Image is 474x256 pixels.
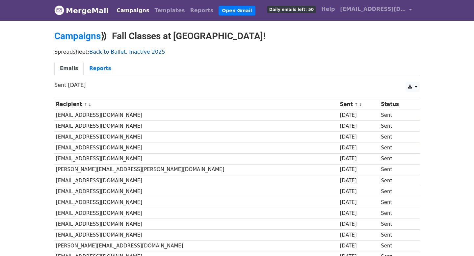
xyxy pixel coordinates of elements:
a: ↑ [84,102,88,107]
a: Reports [188,4,216,17]
div: [DATE] [340,177,378,185]
td: [PERSON_NAME][EMAIL_ADDRESS][PERSON_NAME][DOMAIN_NAME] [54,164,338,175]
td: [EMAIL_ADDRESS][DOMAIN_NAME] [54,219,338,230]
td: [EMAIL_ADDRESS][DOMAIN_NAME] [54,230,338,241]
a: Help [319,3,337,16]
td: Sent [379,110,414,121]
a: Templates [152,4,187,17]
th: Recipient [54,99,338,110]
div: [DATE] [340,242,378,250]
td: [EMAIL_ADDRESS][DOMAIN_NAME] [54,186,338,197]
div: [DATE] [340,231,378,239]
td: [EMAIL_ADDRESS][DOMAIN_NAME] [54,110,338,121]
h2: ⟫ Fall Classes at [GEOGRAPHIC_DATA]! [54,31,420,42]
td: Sent [379,197,414,208]
td: [EMAIL_ADDRESS][DOMAIN_NAME] [54,175,338,186]
div: [DATE] [340,188,378,195]
a: ↓ [359,102,362,107]
div: [DATE] [340,144,378,152]
td: Sent [379,142,414,153]
div: [DATE] [340,210,378,217]
img: MergeMail logo [54,5,64,15]
iframe: Chat Widget [441,224,474,256]
td: Sent [379,153,414,164]
td: [EMAIL_ADDRESS][DOMAIN_NAME] [54,121,338,132]
div: [DATE] [340,220,378,228]
th: Sent [338,99,379,110]
a: Campaigns [54,31,101,41]
div: [DATE] [340,122,378,130]
td: [PERSON_NAME][EMAIL_ADDRESS][DOMAIN_NAME] [54,241,338,251]
a: ↑ [355,102,358,107]
td: Sent [379,132,414,142]
a: Open Gmail [219,6,255,15]
span: [EMAIL_ADDRESS][DOMAIN_NAME] [340,5,406,13]
span: Daily emails left: 50 [267,6,316,13]
td: [EMAIL_ADDRESS][DOMAIN_NAME] [54,197,338,208]
td: Sent [379,230,414,241]
td: [EMAIL_ADDRESS][DOMAIN_NAME] [54,132,338,142]
div: [DATE] [340,112,378,119]
a: Emails [54,62,84,75]
div: [DATE] [340,133,378,141]
td: Sent [379,241,414,251]
a: MergeMail [54,4,109,17]
div: [DATE] [340,199,378,206]
td: Sent [379,208,414,219]
a: Campaigns [114,4,152,17]
td: [EMAIL_ADDRESS][DOMAIN_NAME] [54,153,338,164]
td: Sent [379,121,414,132]
td: [EMAIL_ADDRESS][DOMAIN_NAME] [54,142,338,153]
td: Sent [379,186,414,197]
a: ↓ [88,102,92,107]
th: Status [379,99,414,110]
p: Spreadsheet: [54,48,420,55]
a: Daily emails left: 50 [264,3,319,16]
td: Sent [379,219,414,230]
a: Back to Ballet, Inactive 2025 [89,49,165,55]
td: Sent [379,175,414,186]
a: [EMAIL_ADDRESS][DOMAIN_NAME] [337,3,414,18]
div: [DATE] [340,155,378,163]
p: Sent [DATE] [54,82,420,89]
td: [EMAIL_ADDRESS][DOMAIN_NAME] [54,208,338,219]
div: [DATE] [340,166,378,173]
td: Sent [379,164,414,175]
a: Reports [84,62,117,75]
